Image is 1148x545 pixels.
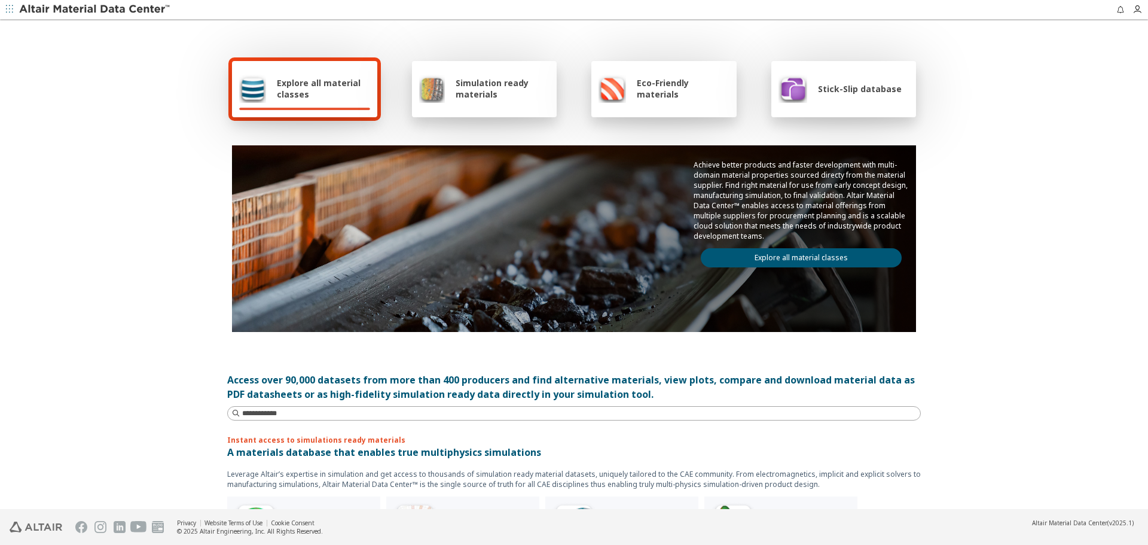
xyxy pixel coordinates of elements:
[701,248,902,267] a: Explore all material classes
[177,519,196,527] a: Privacy
[10,522,62,532] img: Altair Engineering
[227,445,921,459] p: A materials database that enables true multiphysics simulations
[271,519,315,527] a: Cookie Consent
[637,77,729,100] span: Eco-Friendly materials
[456,77,549,100] span: Simulation ready materials
[227,373,921,401] div: Access over 90,000 datasets from more than 400 producers and find alternative materials, view plo...
[1032,519,1107,527] span: Altair Material Data Center
[19,4,172,16] img: Altair Material Data Center
[818,83,902,95] span: Stick-Slip database
[277,77,370,100] span: Explore all material classes
[1032,519,1134,527] div: (v2025.1)
[778,74,807,103] img: Stick-Slip database
[599,74,626,103] img: Eco-Friendly materials
[419,74,445,103] img: Simulation ready materials
[239,74,266,103] img: Explore all material classes
[694,160,909,241] p: Achieve better products and faster development with multi-domain material properties sourced dire...
[177,527,323,535] div: © 2025 Altair Engineering, Inc. All Rights Reserved.
[204,519,262,527] a: Website Terms of Use
[227,469,921,489] p: Leverage Altair’s expertise in simulation and get access to thousands of simulation ready materia...
[227,435,921,445] p: Instant access to simulations ready materials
